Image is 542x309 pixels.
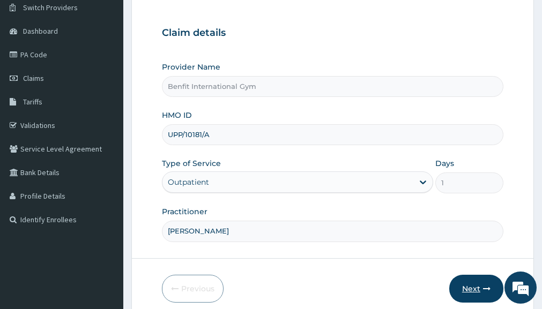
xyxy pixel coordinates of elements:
[5,200,204,237] textarea: Type your message and hit 'Enter'
[162,275,224,303] button: Previous
[162,221,503,242] input: Enter Name
[23,73,44,83] span: Claims
[62,88,148,197] span: We're online!
[23,97,42,107] span: Tariffs
[435,158,454,169] label: Days
[20,54,43,80] img: d_794563401_company_1708531726252_794563401
[162,62,220,72] label: Provider Name
[56,60,180,74] div: Chat with us now
[162,27,503,39] h3: Claim details
[162,206,207,217] label: Practitioner
[23,3,78,12] span: Switch Providers
[162,124,503,145] input: Enter HMO ID
[162,158,221,169] label: Type of Service
[162,110,192,120] label: HMO ID
[23,26,58,36] span: Dashboard
[176,5,202,31] div: Minimize live chat window
[449,275,503,303] button: Next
